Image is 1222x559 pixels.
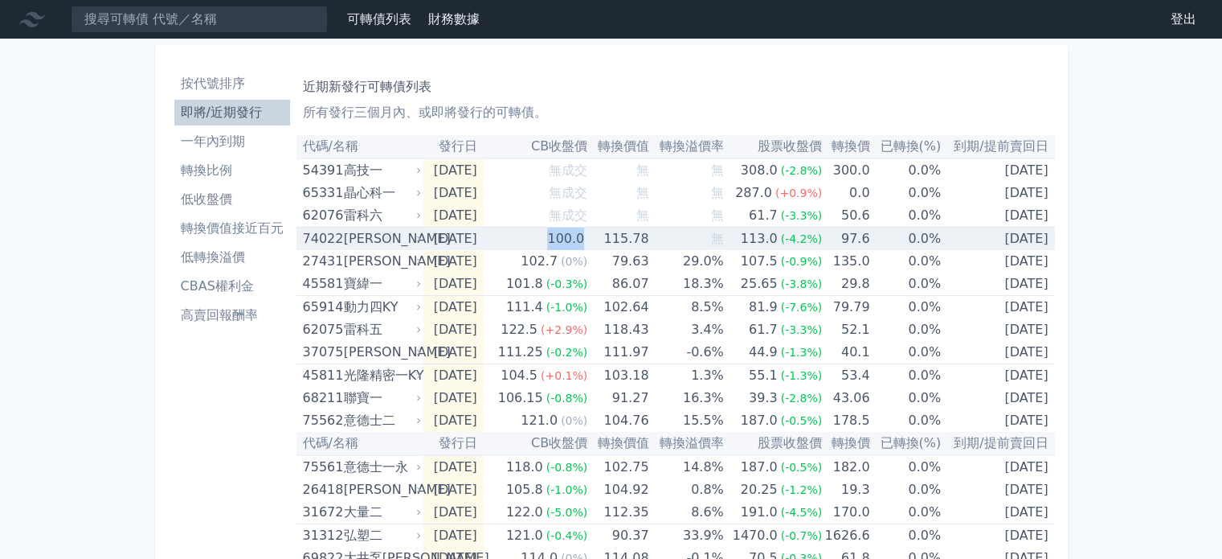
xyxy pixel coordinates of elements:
[781,414,823,427] span: (-0.5%)
[549,162,587,178] span: 無成交
[344,387,418,409] div: 聯寶一
[423,409,483,432] td: [DATE]
[822,479,869,501] td: 19.3
[303,387,340,409] div: 68211
[738,501,781,524] div: 191.0
[869,364,941,388] td: 0.0%
[869,524,941,548] td: 0.0%
[941,432,1054,455] th: 到期/提前賣回日
[503,296,546,319] div: 111.4
[781,392,823,405] span: (-2.8%)
[724,135,822,158] th: 股票收盤價
[587,432,648,455] th: 轉換價值
[648,296,723,319] td: 8.5%
[781,277,823,290] span: (-3.8%)
[941,273,1054,296] td: [DATE]
[423,387,483,409] td: [DATE]
[711,231,724,246] span: 無
[561,255,587,268] span: (0%)
[546,483,588,496] span: (-1.0%)
[781,506,823,519] span: (-4.5%)
[423,479,483,501] td: [DATE]
[423,273,483,296] td: [DATE]
[738,159,781,182] div: 308.0
[303,273,340,295] div: 45581
[781,346,823,359] span: (-1.3%)
[822,432,869,455] th: 轉換價
[738,409,781,432] div: 187.0
[517,250,561,273] div: 102.7
[587,341,648,364] td: 111.97
[546,506,588,519] span: (-5.0%)
[517,409,561,432] div: 121.0
[303,501,340,524] div: 31672
[869,341,941,364] td: 0.0%
[484,432,587,455] th: CB收盤價
[648,250,723,273] td: 29.0%
[781,461,823,474] span: (-0.5%)
[746,204,781,227] div: 61.7
[344,501,418,524] div: 大量二
[344,319,418,341] div: 雷科五
[648,455,723,479] td: 14.8%
[174,187,290,212] a: 低收盤價
[174,158,290,183] a: 轉換比例
[344,228,418,250] div: [PERSON_NAME]
[174,161,290,180] li: 轉換比例
[941,296,1054,319] td: [DATE]
[941,524,1054,548] td: [DATE]
[941,319,1054,341] td: [DATE]
[423,319,483,341] td: [DATE]
[648,341,723,364] td: -0.6%
[303,296,340,319] div: 65914
[344,273,418,295] div: 寶緯一
[746,364,781,387] div: 55.1
[822,319,869,341] td: 52.1
[549,208,587,223] span: 無成交
[546,392,588,405] span: (-0.8%)
[423,432,483,455] th: 發行日
[869,455,941,479] td: 0.0%
[738,250,781,273] div: 107.5
[423,501,483,524] td: [DATE]
[587,387,648,409] td: 91.27
[497,364,541,387] div: 104.5
[587,501,648,524] td: 112.35
[303,479,340,501] div: 26418
[344,204,418,227] div: 雷科六
[296,135,424,158] th: 代碼/名稱
[822,387,869,409] td: 43.06
[869,250,941,273] td: 0.0%
[344,182,418,204] div: 晶心科一
[869,228,941,251] td: 0.0%
[541,323,587,336] span: (+2.9%)
[822,296,869,319] td: 79.79
[344,364,418,387] div: 光隆精密一KY
[869,135,941,158] th: 已轉換(%)
[1158,6,1209,32] a: 登出
[546,301,588,314] span: (-1.0%)
[941,409,1054,432] td: [DATE]
[303,159,340,182] div: 54391
[941,182,1054,204] td: [DATE]
[174,248,290,267] li: 低轉換溢價
[587,296,648,319] td: 102.64
[587,250,648,273] td: 79.63
[347,11,411,27] a: 可轉債列表
[303,77,1048,97] h1: 近期新發行可轉債列表
[303,103,1048,122] p: 所有發行三個月內、或即將發行的可轉債。
[869,158,941,182] td: 0.0%
[636,185,648,200] span: 無
[869,432,941,455] th: 已轉換(%)
[587,273,648,296] td: 86.07
[822,135,869,158] th: 轉換價
[648,387,723,409] td: 16.3%
[174,71,290,97] a: 按代號排序
[822,250,869,273] td: 135.0
[781,369,823,382] span: (-1.3%)
[303,182,340,204] div: 65331
[822,228,869,251] td: 97.6
[648,432,723,455] th: 轉換溢價率
[423,158,483,182] td: [DATE]
[303,250,340,273] div: 27431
